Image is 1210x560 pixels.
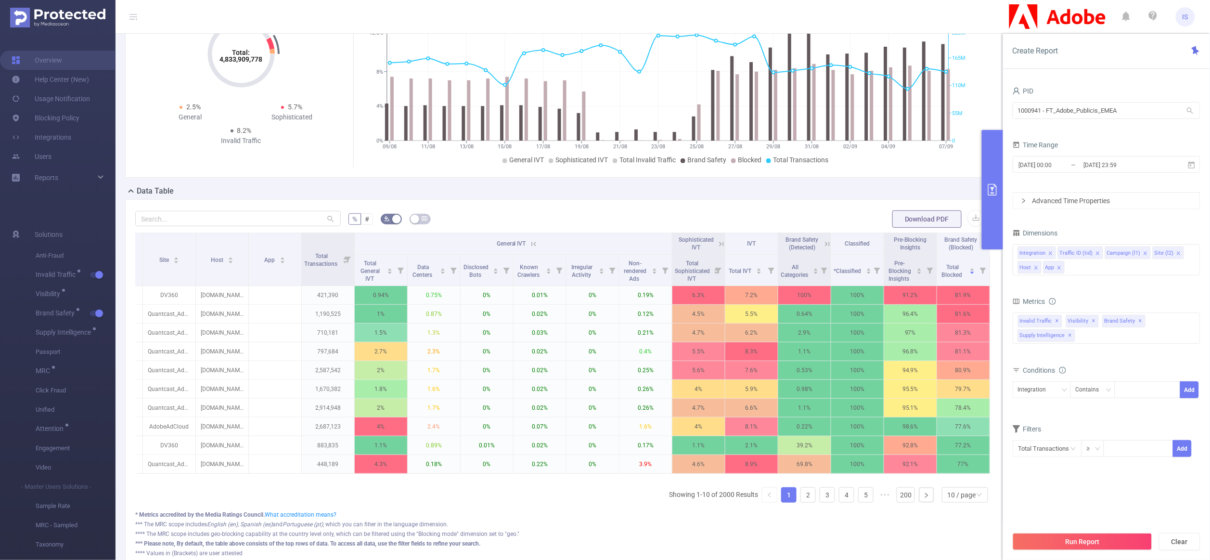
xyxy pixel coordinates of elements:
[514,324,566,342] p: 0.03%
[143,286,195,304] p: DV360
[800,487,816,503] li: 2
[948,488,976,502] div: 10 / page
[953,83,966,89] tspan: 110M
[725,305,778,323] p: 5.5%
[1095,446,1101,453] i: icon: down
[1043,261,1065,273] li: App
[1155,247,1174,260] div: Site (l2)
[461,361,513,379] p: 0%
[613,143,627,150] tspan: 21/08
[1013,298,1045,305] span: Metrics
[937,342,990,361] p: 81.1%
[1068,330,1072,341] span: ✕
[970,270,975,273] i: icon: caret-down
[461,305,513,323] p: 0%
[619,305,672,323] p: 0.12%
[422,216,427,221] i: icon: table
[1062,387,1068,394] i: icon: down
[302,342,354,361] p: 797,684
[36,535,116,554] span: Taxonomy
[970,267,975,270] i: icon: caret-up
[355,342,407,361] p: 2.7%
[1018,382,1053,398] div: Integration
[945,236,978,251] span: Brand Safety (Blocked)
[36,381,116,400] span: Click Fraud
[265,257,277,263] span: App
[675,260,710,282] span: Total Sophisticated IVT
[1106,387,1112,394] i: icon: down
[782,488,796,502] a: 1
[461,342,513,361] p: 0%
[725,361,778,379] p: 7.6%
[1173,440,1192,457] button: Add
[1139,315,1143,327] span: ✕
[196,324,248,342] p: [DOMAIN_NAME]
[953,55,966,61] tspan: 165M
[756,267,762,273] div: Sort
[1092,315,1096,327] span: ✕
[514,305,566,323] p: 0.02%
[280,256,285,261] div: Sort
[1020,261,1031,274] div: Host
[937,324,990,342] p: 81.3%
[186,103,201,111] span: 2.5%
[778,324,831,342] p: 2.9%
[690,143,704,150] tspan: 25/08
[866,270,871,273] i: icon: caret-down
[288,103,302,111] span: 5.7%
[1103,315,1146,327] span: Brand Safety
[1057,265,1062,271] i: icon: close
[728,143,742,150] tspan: 27/08
[355,361,407,379] p: 2%
[413,264,434,278] span: Data Centers
[383,143,397,150] tspan: 09/08
[517,264,541,278] span: Known Crawlers
[302,361,354,379] p: 2,587,542
[1105,247,1151,259] li: Campaign (l1)
[237,127,252,134] span: 8.2%
[394,255,407,286] i: Filter menu
[1045,261,1055,274] div: App
[387,267,393,273] div: Sort
[135,211,341,226] input: Search...
[1083,158,1161,171] input: End date
[546,267,552,270] i: icon: caret-up
[813,267,818,270] i: icon: caret-up
[302,305,354,323] p: 1,190,525
[747,240,756,247] span: IVT
[672,324,725,342] p: 4.7%
[464,264,489,278] span: Disclosed Bots
[778,361,831,379] p: 0.53%
[882,143,896,150] tspan: 04/09
[143,305,195,323] p: Quantcast_AdobeDyn
[672,305,725,323] p: 4.5%
[764,255,778,286] i: Filter menu
[884,342,937,361] p: 96.8%
[36,290,64,297] span: Visibility
[786,236,819,251] span: Brand Safety (Detected)
[892,210,962,228] button: Download PDF
[143,380,195,398] p: Quantcast_AdobeDyn
[1013,87,1034,95] span: PID
[211,257,225,263] span: Host
[813,267,819,273] div: Sort
[36,458,116,477] span: Video
[376,138,383,144] tspan: 0%
[369,30,383,37] tspan: 12.8%
[805,143,819,150] tspan: 31/08
[12,70,89,89] a: Help Center (New)
[1020,247,1046,260] div: Integration
[139,112,241,122] div: General
[36,425,67,432] span: Attention
[738,156,761,164] span: Blocked
[1013,141,1058,149] span: Time Range
[302,286,354,304] p: 421,390
[514,361,566,379] p: 0.02%
[190,136,292,146] div: Invalid Traffic
[884,286,937,304] p: 91.2%
[599,267,605,270] i: icon: caret-up
[652,143,666,150] tspan: 23/08
[174,260,179,262] i: icon: caret-down
[35,174,58,182] span: Reports
[894,236,927,251] span: Pre-Blocking Insights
